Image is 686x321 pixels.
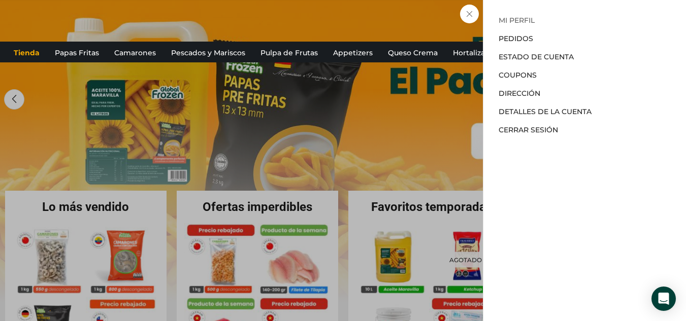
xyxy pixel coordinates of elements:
a: Tienda [9,43,45,62]
a: Pescados y Mariscos [166,43,250,62]
a: Dirección [499,89,540,98]
a: Coupons [499,70,537,80]
a: Estado de Cuenta [499,52,574,61]
a: Detalles de la cuenta [499,107,592,116]
a: Appetizers [328,43,378,62]
a: Hortalizas [448,43,494,62]
a: Pulpa de Frutas [255,43,323,62]
a: Papas Fritas [50,43,104,62]
div: Open Intercom Messenger [651,287,676,311]
a: Camarones [109,43,161,62]
a: Pedidos [499,34,533,43]
a: Mi perfil [499,16,535,25]
a: Queso Crema [383,43,443,62]
a: Cerrar sesión [499,125,558,134]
